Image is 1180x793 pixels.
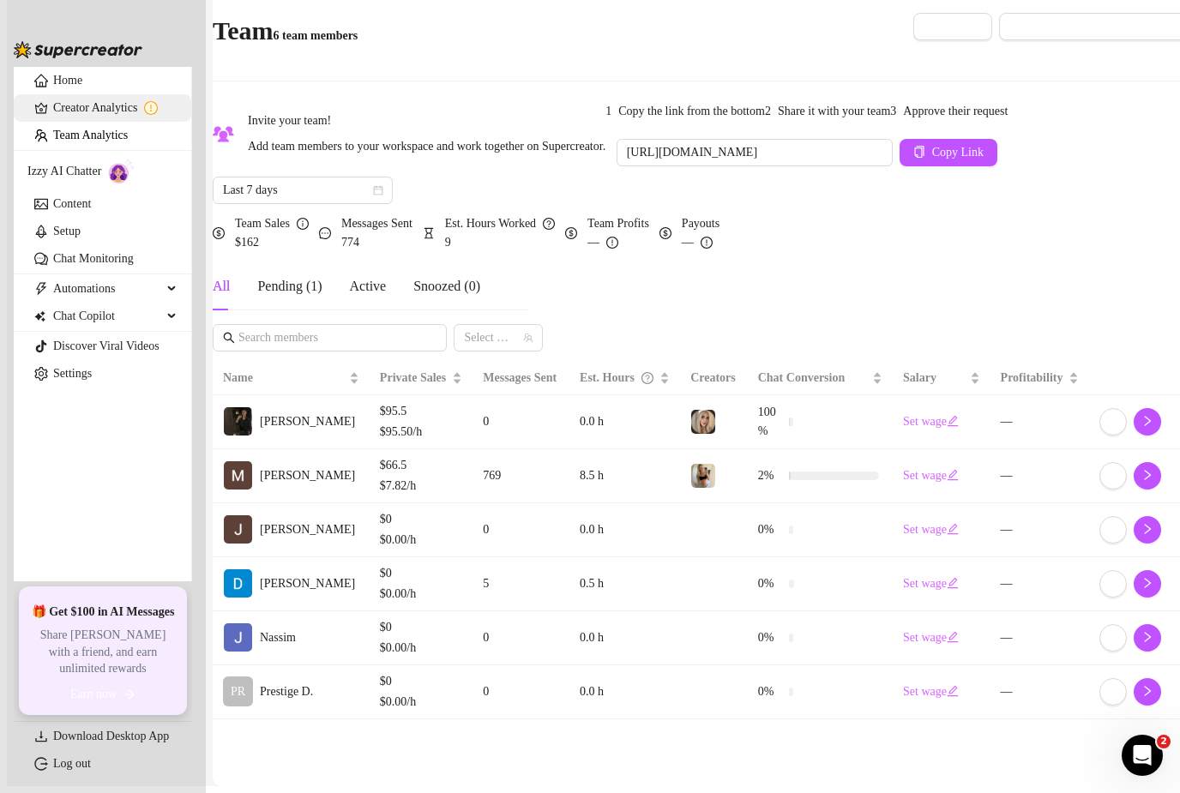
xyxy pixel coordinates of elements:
span: $0 [380,618,462,637]
a: Set wageedit [903,577,959,590]
span: $ 0.00 /h [380,531,462,550]
td: — [990,611,1090,665]
span: Chat Copilot [53,303,162,330]
span: 🎁 Get $100 in AI Messages [32,604,175,621]
a: Setup [53,225,81,237]
img: AI Chatter [108,159,135,183]
span: edit [947,577,959,589]
span: Private Sales [380,371,446,384]
div: 0.0 h [580,520,670,539]
span: $95.5 [380,402,462,421]
span: $ 95.50 /h [380,423,462,442]
a: Content [53,197,91,210]
span: exclamation-circle [606,237,618,249]
span: dollar-circle [213,227,225,239]
span: 9 [445,233,555,252]
span: 0 % [758,574,782,593]
img: James Darbyshir… [224,515,252,544]
div: Est. Hours Worked [445,214,555,233]
span: message [319,227,331,239]
button: Earn nowarrow-right [29,684,177,705]
img: Daniel jones [224,569,252,598]
span: question-circle [543,214,555,233]
span: right [1141,685,1153,697]
span: arrow-right [123,688,135,700]
a: Set wageedit [903,523,959,536]
td: — [990,449,1090,503]
a: Team Analytics [53,129,128,141]
a: Discover Viral Videos [53,339,160,352]
img: logo-BBDzfeDw.svg [14,41,142,58]
div: All [213,276,230,297]
td: — [990,395,1090,449]
span: edit [947,631,959,643]
div: 0 [483,520,559,539]
span: dollar-circle [565,227,577,239]
img: Aleksander Ovča… [224,407,252,436]
span: Share it with your team [778,102,890,121]
button: Export [913,13,992,40]
span: Export [946,20,978,33]
span: right [1141,631,1153,643]
span: Earn now [70,688,117,701]
a: Chat Monitoring [53,252,134,265]
span: Izzy AI Chatter [27,162,101,181]
span: edit [947,469,959,481]
td: — [990,503,1090,557]
a: Set wageedit [903,415,959,428]
span: more [1107,469,1119,481]
img: Maša Kapl [224,461,252,490]
span: copy [913,146,925,158]
div: 0 [483,682,559,701]
div: 0 [483,412,559,431]
span: Manage Team & Permissions [1032,20,1173,33]
span: $66.5 [380,456,462,475]
img: carly [691,410,715,434]
span: Messages Sent [483,371,557,384]
button: Copy Link [900,139,997,166]
img: Nassim [224,623,252,652]
span: hourglass [423,227,435,239]
div: 769 [483,466,559,485]
span: Nassim [260,628,296,647]
span: Payouts [682,217,719,230]
span: right [1141,523,1153,535]
div: 0.0 h [580,412,670,431]
span: 1 [605,102,611,121]
div: — [587,233,649,252]
a: Creator Analytics exclamation-circle [53,94,178,122]
span: [PERSON_NAME] [260,466,355,485]
img: Chat Copilot [34,310,45,322]
span: Name [223,369,346,387]
span: $0 [380,564,462,583]
span: $0 [380,672,462,691]
span: Share [PERSON_NAME] with a friend, and earn unlimited rewards [29,627,177,677]
span: Invite your team! [248,111,605,130]
img: chloe!! [691,464,715,488]
div: 0.0 h [580,682,670,701]
div: 0.0 h [580,628,670,647]
span: calendar [373,185,383,195]
a: Settings [53,367,92,380]
a: Home [53,74,82,87]
span: 100 % [758,403,782,441]
span: info-circle [297,214,309,233]
span: 2 [765,102,771,121]
span: Profitability [1001,371,1063,384]
div: Est. Hours [580,369,656,387]
div: — [682,233,719,252]
span: Team Profits [587,217,649,230]
div: 0 [483,628,559,647]
span: download [927,20,939,32]
span: thunderbolt [34,282,48,296]
span: 6 team members [274,29,358,42]
span: Messages Sent [341,217,412,230]
span: 2 [1157,735,1171,748]
span: right [1141,577,1153,589]
span: team [523,333,533,343]
div: 5 [483,574,559,593]
span: search [223,332,235,344]
span: question-circle [641,369,653,387]
span: [PERSON_NAME] [260,574,355,593]
span: 0 % [758,628,782,647]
